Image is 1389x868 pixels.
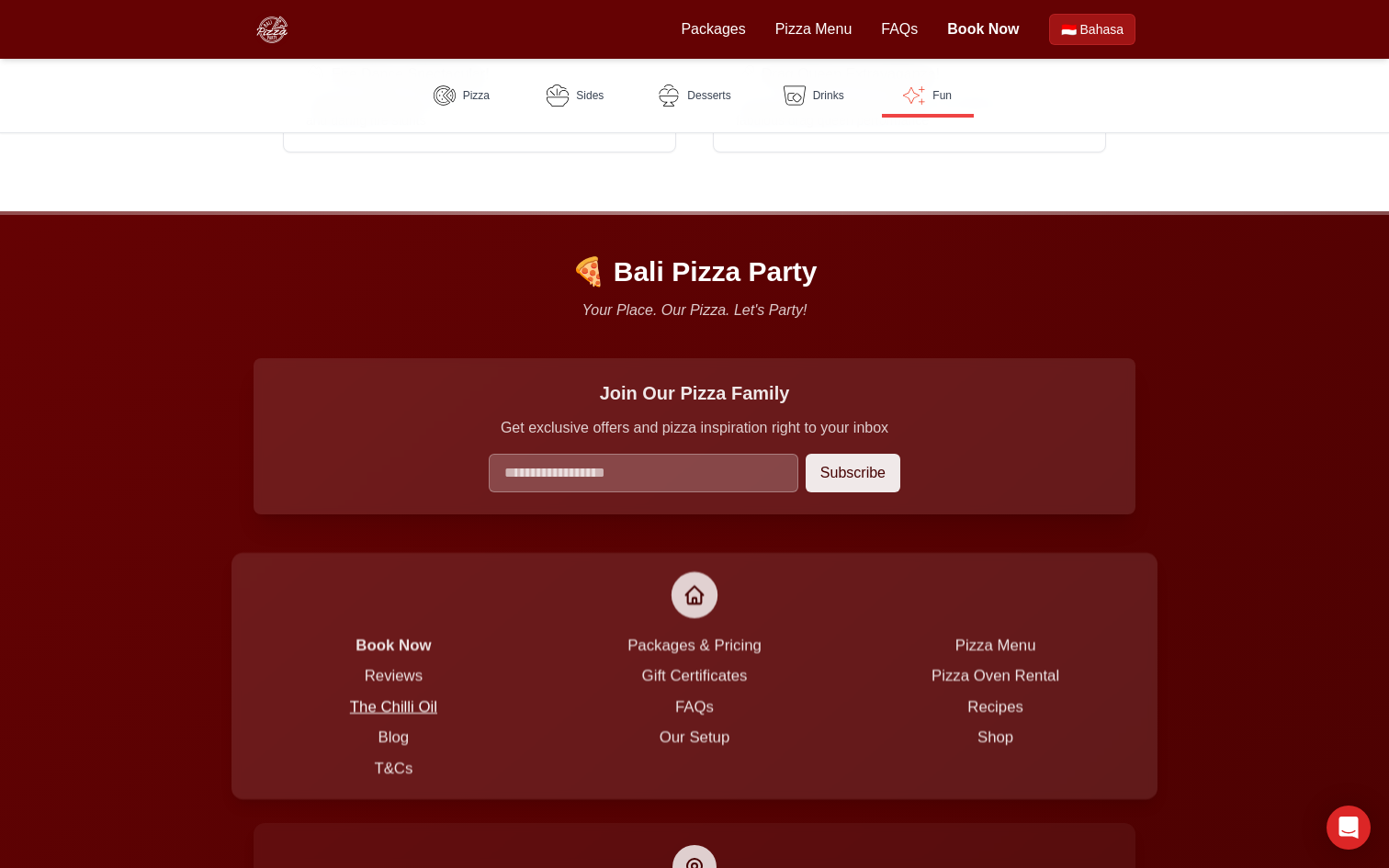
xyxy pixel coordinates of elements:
[1327,806,1371,850] div: Open Intercom Messenger
[813,88,844,103] span: Drinks
[977,729,1013,746] a: Shop
[350,698,437,715] a: The Chilli Oil
[932,88,952,103] span: Fun
[529,73,621,118] a: Sides
[642,668,748,684] a: Gift Certificates
[967,698,1023,715] a: Recipes
[687,88,730,103] span: Desserts
[947,18,1019,40] a: Book Now
[463,88,490,103] span: Pizza
[254,255,1135,288] p: 🍕 Bali Pizza Party
[660,729,730,746] a: Our Setup
[254,299,1135,321] p: Your Place. Our Pizza. Let's Party!
[415,73,507,118] a: Pizza
[784,85,806,107] img: Drinks
[356,637,431,653] a: Book Now
[434,85,456,107] img: Pizza
[276,380,1113,406] h3: Join Our Pizza Family
[374,760,412,776] a: T&Cs
[643,73,745,118] a: Desserts
[658,85,680,107] img: Desserts
[254,11,290,48] img: Bali Pizza Party Logo
[365,668,423,684] a: Reviews
[882,73,974,118] a: Fun
[955,637,1036,653] a: Pizza Menu
[547,85,569,107] img: Sides
[903,85,925,107] img: Fun
[627,637,762,653] a: Packages & Pricing
[1080,20,1124,39] span: Bahasa
[1049,14,1135,45] a: Beralih ke Bahasa Indonesia
[881,18,918,40] a: FAQs
[576,88,604,103] span: Sides
[378,729,410,746] a: Blog
[681,18,745,40] a: Packages
[276,417,1113,439] p: Get exclusive offers and pizza inspiration right to your inbox
[768,73,860,118] a: Drinks
[775,18,853,40] a: Pizza Menu
[675,698,714,715] a: FAQs
[806,454,900,492] button: Subscribe
[932,668,1059,684] a: Pizza Oven Rental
